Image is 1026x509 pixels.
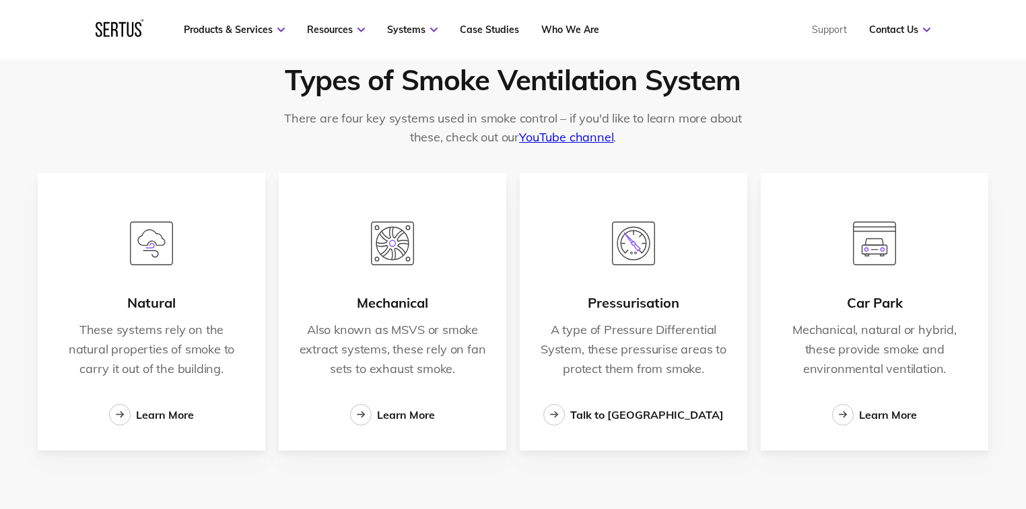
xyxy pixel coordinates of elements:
[130,222,174,265] img: natural.svg
[387,24,438,36] a: Systems
[519,129,613,145] a: YouTube channel
[371,222,415,265] img: mechanical.svg
[588,295,679,311] div: Pressurisation
[847,295,903,311] div: Car Park
[853,222,897,265] img: car-park.svg
[127,295,176,311] div: Natural
[184,24,285,36] a: Products & Services
[812,24,847,36] a: Support
[781,320,968,378] p: Mechanical, natural or hybrid, these provide smoke and environmental ventilation.
[460,24,519,36] a: Case Studies
[299,320,486,378] p: Also known as MSVS or smoke extract systems, these rely on fan sets to exhaust smoke.
[136,408,194,421] div: Learn More
[357,295,428,311] div: Mechanical
[540,320,727,378] p: A type of Pressure Differential System, these pressurise areas to protect them from smoke.
[541,24,599,36] a: Who We Are
[285,63,741,97] div: Types of Smoke Ventilation System
[350,404,435,426] a: Learn More
[570,408,724,421] div: Talk to [GEOGRAPHIC_DATA]
[543,404,724,426] a: Talk to [GEOGRAPHIC_DATA]
[307,24,365,36] a: Resources
[612,222,656,265] img: pressurisation-1.svg
[377,408,435,421] div: Learn More
[869,24,930,36] a: Contact Us
[271,109,755,147] p: There are four key systems used in smoke control – if you'd like to learn more about these, check...
[58,320,245,378] p: These systems rely on the natural properties of smoke to carry it out of the building.
[784,353,1026,509] iframe: Chat Widget
[109,404,194,426] a: Learn More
